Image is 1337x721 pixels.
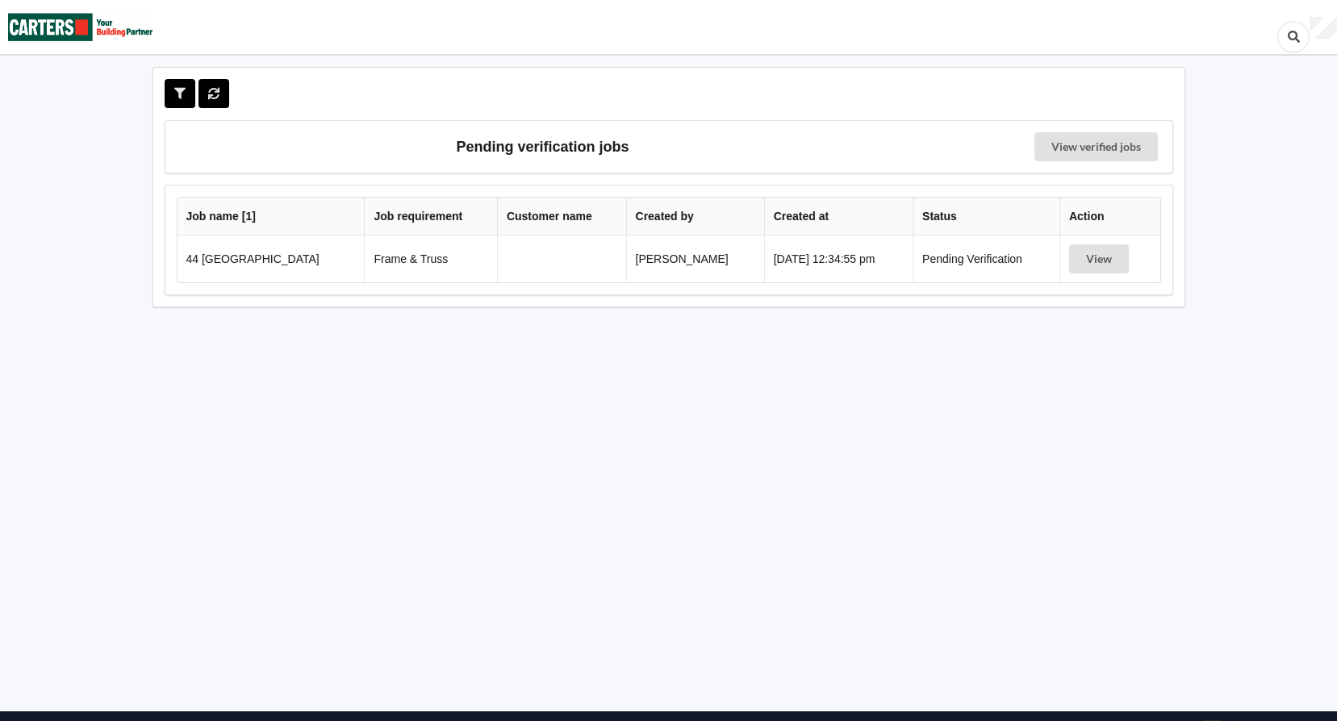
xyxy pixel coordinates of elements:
[1069,244,1129,273] button: View
[913,235,1059,282] td: Pending Verification
[1069,252,1132,265] a: View
[178,235,365,282] td: 44 [GEOGRAPHIC_DATA]
[626,198,764,235] th: Created by
[764,235,913,282] td: [DATE] 12:34:55 pm
[1034,132,1158,161] a: View verified jobs
[913,198,1059,235] th: Status
[178,198,365,235] th: Job name [ 1 ]
[8,1,153,53] img: Carters
[1310,17,1337,40] div: User Profile
[626,235,764,282] td: [PERSON_NAME]
[177,132,909,161] h3: Pending verification jobs
[364,235,496,282] td: Frame & Truss
[364,198,496,235] th: Job requirement
[497,198,626,235] th: Customer name
[1059,198,1160,235] th: Action
[764,198,913,235] th: Created at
